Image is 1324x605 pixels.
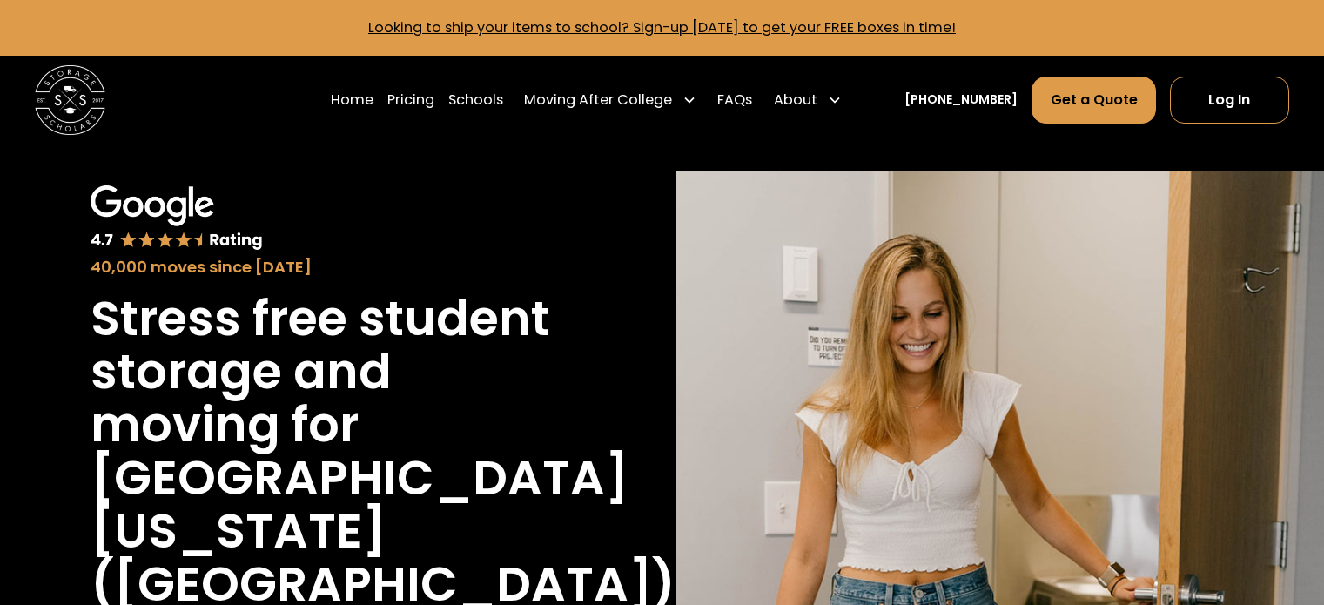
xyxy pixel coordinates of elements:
a: [PHONE_NUMBER] [904,91,1018,109]
img: Storage Scholars main logo [35,65,105,136]
a: Log In [1170,77,1289,124]
a: Pricing [387,76,434,124]
div: About [774,90,817,111]
a: Home [331,76,373,124]
a: Get a Quote [1032,77,1155,124]
div: Moving After College [524,90,672,111]
img: Google 4.7 star rating [91,185,262,252]
a: Looking to ship your items to school? Sign-up [DATE] to get your FREE boxes in time! [368,17,956,37]
a: FAQs [717,76,752,124]
h1: Stress free student storage and moving for [91,292,557,452]
div: 40,000 moves since [DATE] [91,255,557,279]
a: Schools [448,76,503,124]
